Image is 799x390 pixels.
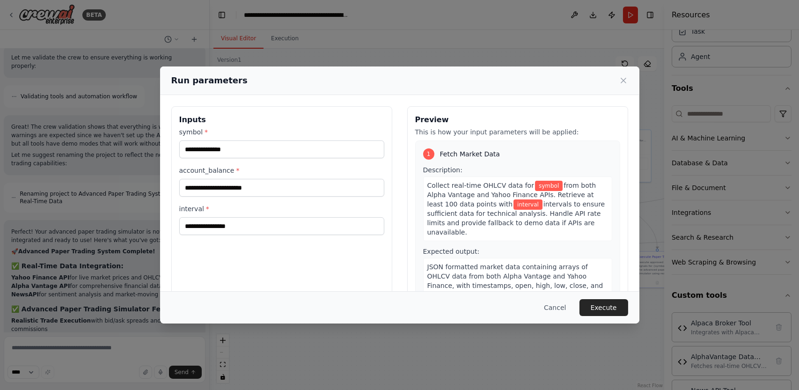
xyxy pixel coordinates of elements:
[535,181,563,191] span: Variable: symbol
[179,127,384,137] label: symbol
[423,248,480,255] span: Expected output:
[179,166,384,175] label: account_balance
[513,199,542,210] span: Variable: interval
[179,114,384,125] h3: Inputs
[579,299,628,316] button: Execute
[440,149,500,159] span: Fetch Market Data
[427,182,534,189] span: Collect real-time OHLCV data for
[423,166,462,174] span: Description:
[415,127,620,137] p: This is how your input parameters will be applied:
[427,182,596,208] span: from both Alpha Vantage and Yahoo Finance APIs. Retrieve at least 100 data points with
[415,114,620,125] h3: Preview
[179,204,384,213] label: interval
[427,200,605,236] span: intervals to ensure sufficient data for technical analysis. Handle API rate limits and provide fa...
[171,74,248,87] h2: Run parameters
[536,299,573,316] button: Cancel
[427,263,603,308] span: JSON formatted market data containing arrays of OHLCV data from both Alpha Vantage and Yahoo Fina...
[423,148,434,160] div: 1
